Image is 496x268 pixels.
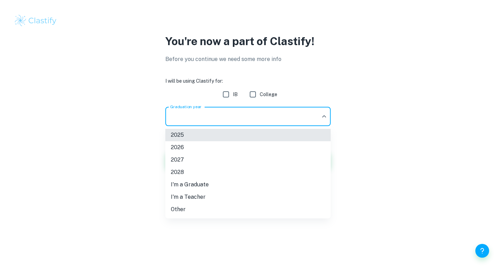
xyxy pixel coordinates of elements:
li: I'm a Teacher [165,191,331,203]
li: 2028 [165,166,331,178]
li: I'm a Graduate [165,178,331,191]
li: Other [165,203,331,216]
li: 2027 [165,154,331,166]
li: 2025 [165,129,331,141]
li: 2026 [165,141,331,154]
